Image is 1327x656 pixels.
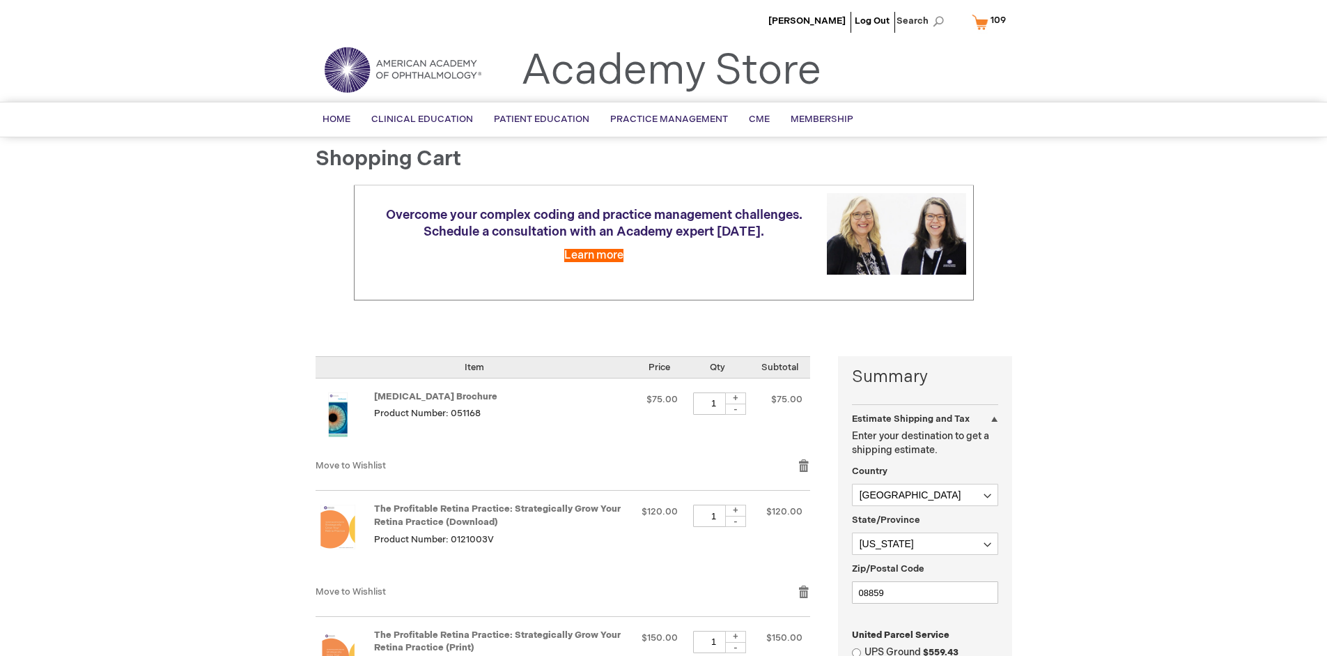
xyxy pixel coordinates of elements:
span: United Parcel Service [852,630,949,641]
a: Log Out [855,15,890,26]
span: Product Number: 051168 [374,408,481,419]
span: Home [323,114,350,125]
a: The Profitable Retina Practice: Strategically Grow Your Retina Practice (Download) [316,505,374,570]
input: Qty [693,631,735,653]
div: - [725,642,746,653]
span: 109 [991,15,1006,26]
span: $120.00 [766,506,802,517]
span: Zip/Postal Code [852,563,924,574]
p: Enter your destination to get a shipping estimate. [852,429,998,457]
strong: Summary [852,365,998,389]
span: $150.00 [766,632,802,643]
a: [PERSON_NAME] [768,15,846,26]
span: CME [749,114,770,125]
div: + [725,631,746,643]
a: Move to Wishlist [316,460,386,471]
a: The Profitable Retina Practice: Strategically Grow Your Retina Practice (Download) [374,503,621,528]
a: The Profitable Retina Practice: Strategically Grow Your Retina Practice (Print) [374,630,621,654]
span: Clinical Education [371,114,473,125]
span: Overcome your complex coding and practice management challenges. Schedule a consultation with an ... [386,208,802,239]
span: Subtotal [761,362,798,373]
a: Academy Store [521,46,821,96]
a: Learn more [564,249,623,262]
a: 109 [969,10,1015,34]
span: Practice Management [610,114,728,125]
input: Qty [693,392,735,415]
span: $150.00 [642,632,678,643]
input: Qty [693,505,735,527]
span: Country [852,466,887,477]
span: Item [465,362,484,373]
span: Patient Education [494,114,589,125]
div: + [725,392,746,404]
span: Price [649,362,670,373]
span: $120.00 [642,506,678,517]
span: $75.00 [771,394,802,405]
span: $75.00 [646,394,678,405]
span: Membership [791,114,853,125]
img: Schedule a consultation with an Academy expert today [827,193,966,275]
div: + [725,505,746,517]
span: Search [897,7,949,35]
a: Move to Wishlist [316,586,386,597]
strong: Estimate Shipping and Tax [852,413,970,425]
a: Amblyopia Brochure [316,392,374,445]
div: - [725,516,746,527]
span: Qty [710,362,725,373]
span: State/Province [852,514,920,526]
div: - [725,404,746,415]
img: Amblyopia Brochure [316,392,360,437]
span: Shopping Cart [316,146,461,171]
span: Product Number: 0121003V [374,534,494,545]
img: The Profitable Retina Practice: Strategically Grow Your Retina Practice (Download) [316,505,360,549]
a: [MEDICAL_DATA] Brochure [374,391,497,402]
